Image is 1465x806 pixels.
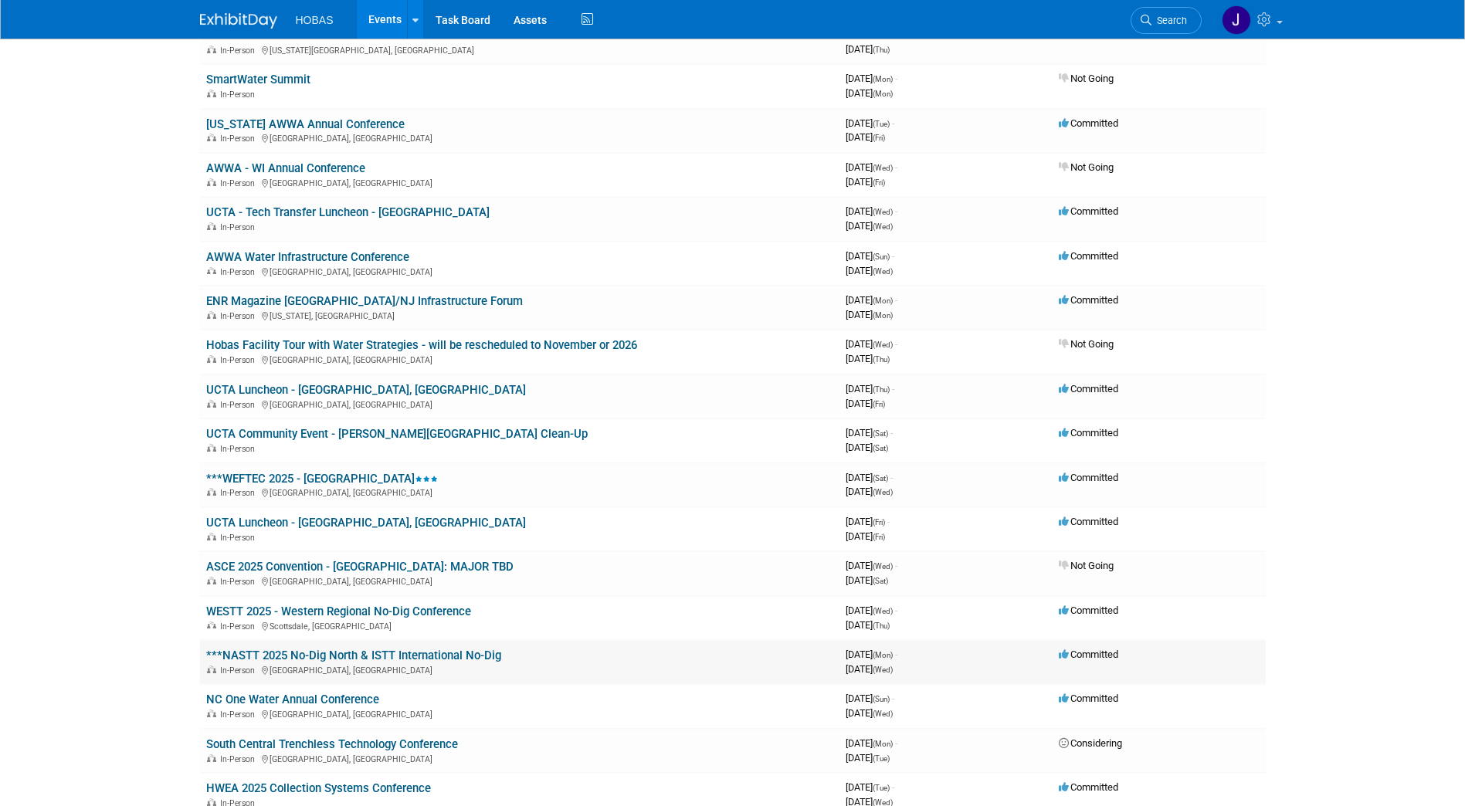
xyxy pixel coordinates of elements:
span: [DATE] [846,383,894,395]
a: ***NASTT 2025 No-Dig North & ISTT International No-Dig [206,649,501,662]
span: (Sat) [873,474,888,483]
span: - [890,472,893,483]
a: AWWA Water Infrastructure Conference [206,250,409,264]
a: South Central Trenchless Technology Conference [206,737,458,751]
span: - [890,427,893,439]
a: NC One Water Annual Conference [206,693,379,706]
span: [DATE] [846,220,893,232]
span: Committed [1059,693,1118,704]
span: [DATE] [846,338,897,350]
span: Committed [1059,205,1118,217]
span: In-Person [220,533,259,543]
span: [DATE] [846,560,897,571]
div: [GEOGRAPHIC_DATA], [GEOGRAPHIC_DATA] [206,574,833,587]
span: (Tue) [873,784,890,792]
img: In-Person Event [207,621,216,629]
div: [GEOGRAPHIC_DATA], [GEOGRAPHIC_DATA] [206,752,833,764]
img: In-Person Event [207,754,216,762]
span: [DATE] [846,265,893,276]
span: [DATE] [846,737,897,749]
span: [DATE] [846,752,890,764]
span: In-Person [220,46,259,56]
span: [DATE] [846,131,885,143]
span: [DATE] [846,649,897,660]
div: [GEOGRAPHIC_DATA], [GEOGRAPHIC_DATA] [206,176,833,188]
span: Committed [1059,472,1118,483]
span: (Wed) [873,562,893,571]
div: [GEOGRAPHIC_DATA], [GEOGRAPHIC_DATA] [206,265,833,277]
span: (Fri) [873,178,885,187]
span: Not Going [1059,338,1114,350]
span: Committed [1059,604,1118,616]
span: In-Person [220,621,259,632]
span: - [895,205,897,217]
span: [DATE] [846,442,888,453]
a: ASCE 2025 Convention - [GEOGRAPHIC_DATA]: MAJOR TBD [206,560,514,574]
span: [DATE] [846,663,893,675]
span: (Wed) [873,665,893,674]
span: - [895,560,897,571]
span: (Thu) [873,385,890,394]
span: - [892,383,894,395]
span: [DATE] [846,294,897,306]
span: (Sun) [873,252,890,261]
span: (Fri) [873,134,885,142]
span: In-Person [220,90,259,100]
span: Not Going [1059,161,1114,173]
span: [DATE] [846,707,893,719]
span: - [892,29,894,40]
span: In-Person [220,311,259,321]
img: In-Person Event [207,178,216,186]
span: (Mon) [873,90,893,98]
span: [DATE] [846,472,893,483]
span: [DATE] [846,43,890,55]
span: [DATE] [846,516,890,527]
span: Committed [1059,294,1118,306]
div: [GEOGRAPHIC_DATA], [GEOGRAPHIC_DATA] [206,486,833,498]
span: (Sat) [873,577,888,585]
img: In-Person Event [207,488,216,496]
a: AWWA - WI Annual Conference [206,161,365,175]
span: In-Person [220,665,259,676]
span: Committed [1059,117,1118,129]
img: ExhibitDay [200,13,277,29]
span: [DATE] [846,398,885,409]
img: Jamie Coe [1222,5,1251,35]
a: ENR Magazine [GEOGRAPHIC_DATA]/NJ Infrastructure Forum [206,294,523,308]
span: (Wed) [873,222,893,231]
a: ***WEFTEC 2025 - [GEOGRAPHIC_DATA] [206,472,438,486]
a: UCTA - Tech Transfer Luncheon - [GEOGRAPHIC_DATA] [206,205,490,219]
span: - [895,73,897,84]
img: In-Person Event [207,90,216,97]
img: In-Person Event [207,533,216,540]
span: [DATE] [846,205,897,217]
div: [GEOGRAPHIC_DATA], [GEOGRAPHIC_DATA] [206,398,833,410]
span: [DATE] [846,574,888,586]
a: UCTA Luncheon - [GEOGRAPHIC_DATA], [GEOGRAPHIC_DATA] [206,383,526,397]
span: In-Person [220,400,259,410]
span: In-Person [220,134,259,144]
span: [DATE] [846,486,893,497]
div: [US_STATE][GEOGRAPHIC_DATA], [GEOGRAPHIC_DATA] [206,43,833,56]
span: (Thu) [873,355,890,364]
span: (Tue) [873,120,890,128]
span: [DATE] [846,781,894,793]
span: [DATE] [846,309,893,320]
span: Committed [1059,250,1118,262]
img: In-Person Event [207,134,216,141]
img: In-Person Event [207,355,216,363]
span: In-Person [220,444,259,454]
span: [DATE] [846,176,885,188]
span: (Mon) [873,651,893,659]
span: [DATE] [846,427,893,439]
img: In-Person Event [207,311,216,319]
img: In-Person Event [207,665,216,673]
span: Committed [1059,649,1118,660]
span: - [887,516,890,527]
div: [US_STATE], [GEOGRAPHIC_DATA] [206,309,833,321]
span: [DATE] [846,619,890,631]
span: - [892,117,894,129]
span: In-Person [220,488,259,498]
span: In-Person [220,355,259,365]
span: Search [1151,15,1187,26]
